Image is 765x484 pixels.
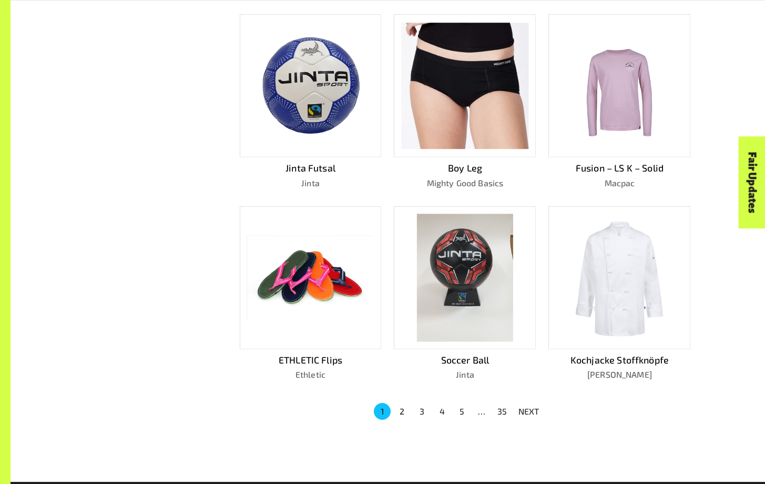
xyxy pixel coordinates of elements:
[548,353,690,367] p: Kochjacke Stoffknöpfe
[394,403,411,420] button: Go to page 2
[454,403,471,420] button: Go to page 5
[548,14,690,189] a: Fusion – LS K – SolidMacpac
[548,177,690,189] p: Macpac
[394,206,536,381] a: Soccer BallJinta
[394,353,536,367] p: Soccer Ball
[518,405,539,418] p: NEXT
[394,14,536,189] a: Boy LegMighty Good Basics
[394,161,536,175] p: Boy Leg
[394,368,536,381] p: Jinta
[240,206,382,381] a: ETHLETIC FlipsEthletic
[240,14,382,189] a: Jinta FutsalJinta
[394,177,536,189] p: Mighty Good Basics
[414,403,431,420] button: Go to page 3
[548,368,690,381] p: [PERSON_NAME]
[240,161,382,175] p: Jinta Futsal
[374,403,391,420] button: page 1
[240,353,382,367] p: ETHLETIC Flips
[512,402,546,421] button: NEXT
[372,402,546,421] nav: pagination navigation
[548,161,690,175] p: Fusion – LS K – Solid
[474,405,491,418] div: …
[240,368,382,381] p: Ethletic
[434,403,451,420] button: Go to page 4
[494,403,511,420] button: Go to page 35
[240,177,382,189] p: Jinta
[548,206,690,381] a: Kochjacke Stoffknöpfe[PERSON_NAME]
